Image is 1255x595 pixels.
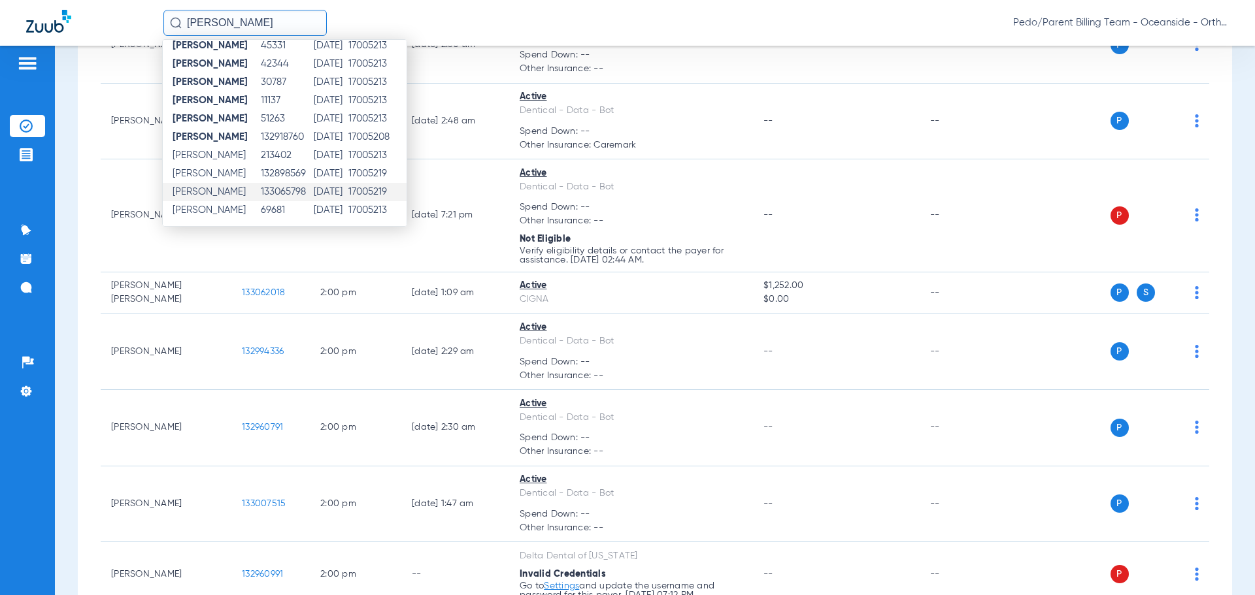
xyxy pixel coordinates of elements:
td: 17005213 [348,73,407,91]
div: Active [520,279,743,293]
a: Settings [544,581,579,590]
img: Search Icon [170,17,182,29]
td: 132918760 [260,128,313,146]
span: Pedo/Parent Billing Team - Oceanside - Ortho | The Super Dentists [1013,16,1229,29]
span: 133062018 [242,288,285,297]
span: P [1111,112,1129,130]
div: Active [520,397,743,411]
td: [DATE] 1:09 AM [401,272,509,314]
strong: [PERSON_NAME] [173,40,248,50]
span: [PERSON_NAME] [173,187,246,197]
td: [PERSON_NAME] [101,314,231,391]
td: 17005213 [348,37,407,55]
td: 17005213 [348,91,407,110]
td: [DATE] [313,183,347,201]
div: Delta Dental of [US_STATE] [520,549,743,563]
td: 17005213 [348,146,407,165]
td: 69681 [260,201,313,219]
td: [DATE] [313,110,347,128]
td: 42344 [260,55,313,73]
span: Other Insurance: Caremark [520,138,743,152]
td: [DATE] [313,146,347,165]
span: -- [763,570,773,579]
div: Active [520,473,743,487]
span: Spend Down: -- [520,125,743,138]
span: Not Eligible [520,234,571,244]
span: S [1137,283,1155,302]
div: Active [520,167,743,180]
span: P [1111,342,1129,361]
div: Dentical - Data - Bot [520,487,743,500]
span: Other Insurance: -- [520,214,743,228]
img: hamburger-icon [17,56,38,71]
span: Other Insurance: -- [520,445,743,458]
div: Active [520,90,743,104]
strong: [PERSON_NAME] [173,77,248,87]
span: P [1111,206,1129,225]
td: [DATE] 2:48 AM [401,84,509,160]
td: [PERSON_NAME] [101,390,231,466]
td: 17005208 [348,128,407,146]
td: 132898569 [260,165,313,183]
td: 2:00 PM [310,390,401,466]
span: -- [763,347,773,356]
td: 17005219 [348,165,407,183]
span: Other Insurance: -- [520,369,743,383]
span: P [1111,494,1129,513]
div: Dentical - Data - Bot [520,411,743,425]
span: Spend Down: -- [520,201,743,214]
td: 17005219 [348,183,407,201]
span: -- [763,210,773,219]
img: group-dot-blue.svg [1195,286,1199,299]
strong: [PERSON_NAME] [173,95,248,105]
iframe: Chat Widget [1190,532,1255,595]
td: [DATE] [313,201,347,219]
strong: [PERSON_NAME] [173,59,248,69]
span: $1,252.00 [763,279,909,293]
td: [DATE] 7:21 PM [401,159,509,272]
span: Spend Down: -- [520,48,743,62]
span: P [1111,419,1129,437]
span: -- [763,423,773,432]
td: [PERSON_NAME] [PERSON_NAME] [101,272,231,314]
td: 17005213 [348,110,407,128]
span: 132994336 [242,347,284,356]
td: 2:00 PM [310,272,401,314]
span: 133007515 [242,499,286,508]
td: [PERSON_NAME] [101,84,231,160]
img: group-dot-blue.svg [1195,497,1199,510]
td: 2:00 PM [310,466,401,543]
td: 30787 [260,73,313,91]
td: -- [920,159,1008,272]
div: CIGNA [520,293,743,306]
span: 132960991 [242,570,283,579]
td: 51263 [260,110,313,128]
td: [PERSON_NAME] [101,159,231,272]
span: Other Insurance: -- [520,521,743,535]
td: 11137 [260,91,313,110]
span: P [1111,283,1129,302]
img: Zuub Logo [26,10,71,33]
img: group-dot-blue.svg [1195,208,1199,221]
td: -- [920,390,1008,466]
div: Active [520,321,743,334]
span: [PERSON_NAME] [173,150,246,160]
div: Dentical - Data - Bot [520,180,743,194]
span: 132960791 [242,423,283,432]
img: group-dot-blue.svg [1195,421,1199,434]
td: 213402 [260,146,313,165]
td: 133065798 [260,183,313,201]
td: [PERSON_NAME] [101,466,231,543]
td: [DATE] 2:30 AM [401,390,509,466]
img: group-dot-blue.svg [1195,345,1199,358]
strong: [PERSON_NAME] [173,114,248,123]
div: Dentical - Data - Bot [520,334,743,348]
td: -- [920,84,1008,160]
td: [DATE] [313,73,347,91]
strong: [PERSON_NAME] [173,132,248,142]
span: Spend Down: -- [520,355,743,369]
span: $0.00 [763,293,909,306]
span: Spend Down: -- [520,431,743,445]
td: 45331 [260,37,313,55]
span: [PERSON_NAME] [173,169,246,178]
